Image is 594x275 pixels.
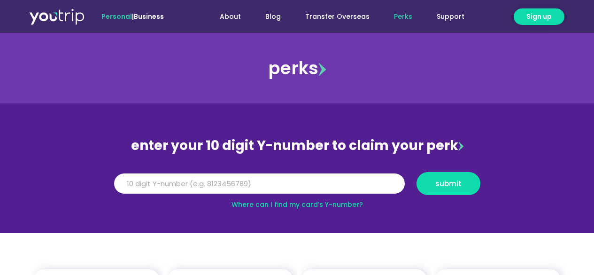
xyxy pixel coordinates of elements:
[382,8,424,25] a: Perks
[424,8,477,25] a: Support
[231,200,363,209] a: Where can I find my card’s Y-number?
[114,172,480,202] form: Y Number
[134,12,164,21] a: Business
[253,8,293,25] a: Blog
[114,173,405,194] input: 10 digit Y-number (e.g. 8123456789)
[293,8,382,25] a: Transfer Overseas
[526,12,552,22] span: Sign up
[101,12,164,21] span: |
[417,172,480,195] button: submit
[514,8,564,25] a: Sign up
[208,8,253,25] a: About
[109,134,485,158] div: enter your 10 digit Y-number to claim your perk
[101,12,132,21] span: Personal
[189,8,477,25] nav: Menu
[435,180,462,187] span: submit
